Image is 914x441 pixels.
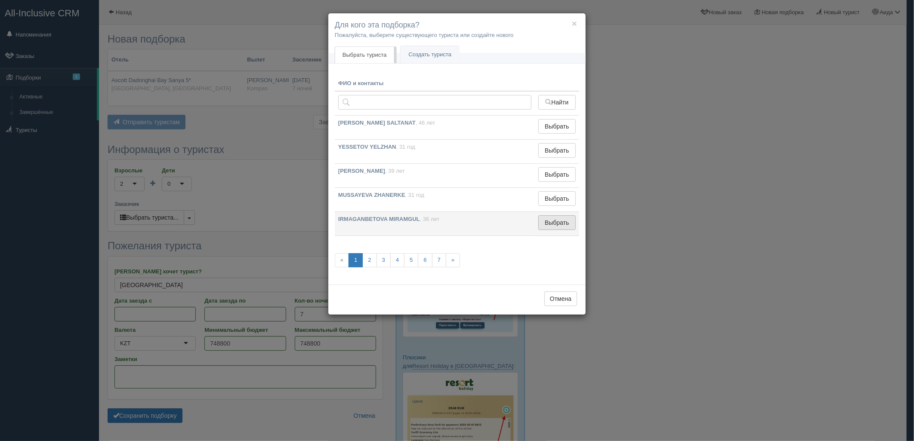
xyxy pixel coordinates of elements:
[420,216,440,222] span: , 36 лет
[405,192,424,198] span: , 31 год
[335,31,579,39] p: Пожалуйста, выберите существующего туриста или создайте нового
[338,119,416,126] b: [PERSON_NAME] SALTANAT
[418,253,432,267] a: 6
[377,253,391,267] a: 3
[538,95,576,110] button: Найти
[338,168,385,174] b: [PERSON_NAME]
[544,291,577,306] button: Отмена
[338,192,405,198] b: MUSSAYEVA ZHANERKE
[335,46,394,64] a: Выбрать туриста
[446,253,460,267] a: »
[390,253,405,267] a: 4
[396,144,415,150] span: , 31 год
[404,253,418,267] a: 5
[335,76,535,92] th: ФИО и контакты
[338,95,531,110] input: Поиск по ФИО, паспорту или контактам
[572,19,577,28] button: ×
[538,167,576,182] button: Выбрать
[335,20,579,31] h4: Для кого эта подборка?
[338,216,420,222] b: IRMAGANBETOVA MIRAMGUL
[538,143,576,158] button: Выбрать
[538,119,576,134] button: Выбрать
[349,253,363,267] a: 1
[538,215,576,230] button: Выбрать
[416,119,435,126] span: , 46 лет
[401,46,459,64] a: Создать туриста
[362,253,377,267] a: 2
[385,168,405,174] span: , 39 лет
[538,191,576,206] button: Выбрать
[335,253,349,267] span: «
[432,253,446,267] a: 7
[338,144,396,150] b: YESSETOV YELZHAN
